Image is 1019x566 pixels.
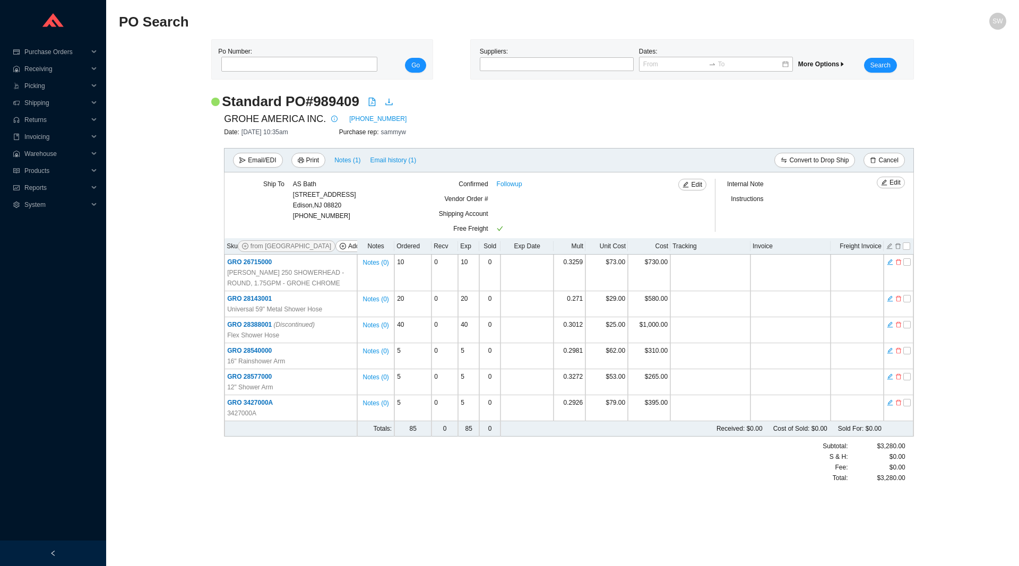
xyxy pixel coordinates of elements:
td: 5 [394,343,431,369]
td: 5 [458,369,479,395]
th: Freight Invoice [831,238,884,255]
button: printerPrint [291,153,326,168]
td: 5 [394,369,431,395]
span: Flex Shower Hose [227,330,279,341]
span: Notes ( 0 ) [362,372,388,382]
span: Purchase rep: [339,128,381,136]
span: Warehouse [24,145,88,162]
span: edit [887,399,893,406]
td: 5 [394,395,431,421]
span: fund [13,185,20,191]
button: Notes (0) [362,293,389,301]
span: Search [870,60,891,71]
td: $73.00 [585,255,628,291]
span: Notes ( 0 ) [362,346,388,356]
button: Notes (0) [362,397,389,405]
span: Receiving [24,60,88,77]
th: Unit Cost [585,238,628,255]
button: Search [864,58,897,73]
td: 10 [394,255,431,291]
button: delete [895,372,902,379]
button: edit [886,241,893,249]
span: info-circle [329,116,340,122]
button: info-circle [326,111,341,126]
td: 85 [458,421,479,437]
td: $1,000.00 [628,317,670,343]
button: delete [894,241,902,249]
button: Notes (0) [362,257,389,264]
a: Followup [497,179,522,189]
span: Notes ( 0 ) [362,398,388,408]
span: 3427000A [227,408,256,419]
button: Notes (1) [334,154,361,162]
span: Subtotal: [823,441,848,451]
button: plus-circleAdd Items [335,240,381,252]
span: Notes ( 0 ) [362,320,388,330]
h2: Standard PO # 989409 [222,92,359,111]
span: edit [887,258,893,266]
span: Universal 59" Metal Shower Hose [227,304,322,315]
td: 0 [431,421,458,437]
span: Products [24,162,88,179]
i: (Discontinued) [274,321,315,328]
button: Notes (0) [362,345,389,353]
button: delete [895,257,902,265]
span: GRO 28143001 [227,295,272,302]
td: 5 [458,343,479,369]
td: 0 [479,255,500,291]
td: 0.2926 [554,395,585,421]
a: download [385,98,393,108]
td: 20 [458,291,479,317]
td: 40 [394,317,431,343]
th: Exp [458,238,479,255]
span: Go [411,60,420,71]
td: $265.00 [628,369,670,395]
td: $0.00 $0.00 $0.00 [554,421,884,437]
span: GRO 26715000 [227,258,272,266]
button: sendEmail/EDI [233,153,282,168]
button: Notes (0) [362,371,389,379]
th: Cost [628,238,670,255]
td: 0.271 [554,291,585,317]
button: Email history (1) [370,153,417,168]
span: Returns [24,111,88,128]
span: plus-circle [340,243,346,250]
button: editEdit [678,179,706,190]
button: swapConvert to Drop Ship [774,153,855,168]
span: delete [895,321,902,328]
button: delete [895,294,902,301]
input: From [643,59,706,69]
button: Notes (0) [362,319,389,327]
button: deleteCancel [863,153,904,168]
span: GRO 28540000 [227,347,272,354]
button: edit [886,372,894,379]
button: delete [895,346,902,353]
td: $25.00 [585,317,628,343]
span: Notes ( 0 ) [362,294,388,304]
span: delete [895,399,902,406]
span: Confirmed [459,180,488,188]
td: $395.00 [628,395,670,421]
span: [PERSON_NAME] 250 SHOWERHEAD - ROUND, 1.75GPM - GROHE CHROME [227,267,355,289]
span: System [24,196,88,213]
td: 0 [479,317,500,343]
td: 0 [431,395,458,421]
button: delete [895,320,902,327]
button: edit [886,320,894,327]
td: $62.00 [585,343,628,369]
span: delete [895,258,902,266]
span: delete [895,347,902,354]
div: Sku [227,240,355,252]
a: [PHONE_NUMBER] [349,114,407,124]
span: Reports [24,179,88,196]
td: 0 [479,369,500,395]
span: read [13,168,20,174]
th: Sold [479,238,500,255]
span: swap [781,157,787,164]
button: delete [895,398,902,405]
div: Suppliers: [477,46,636,73]
th: Tracking [670,238,750,255]
span: edit [887,321,893,328]
span: Vendor Order # [445,195,488,203]
span: edit [881,179,887,187]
